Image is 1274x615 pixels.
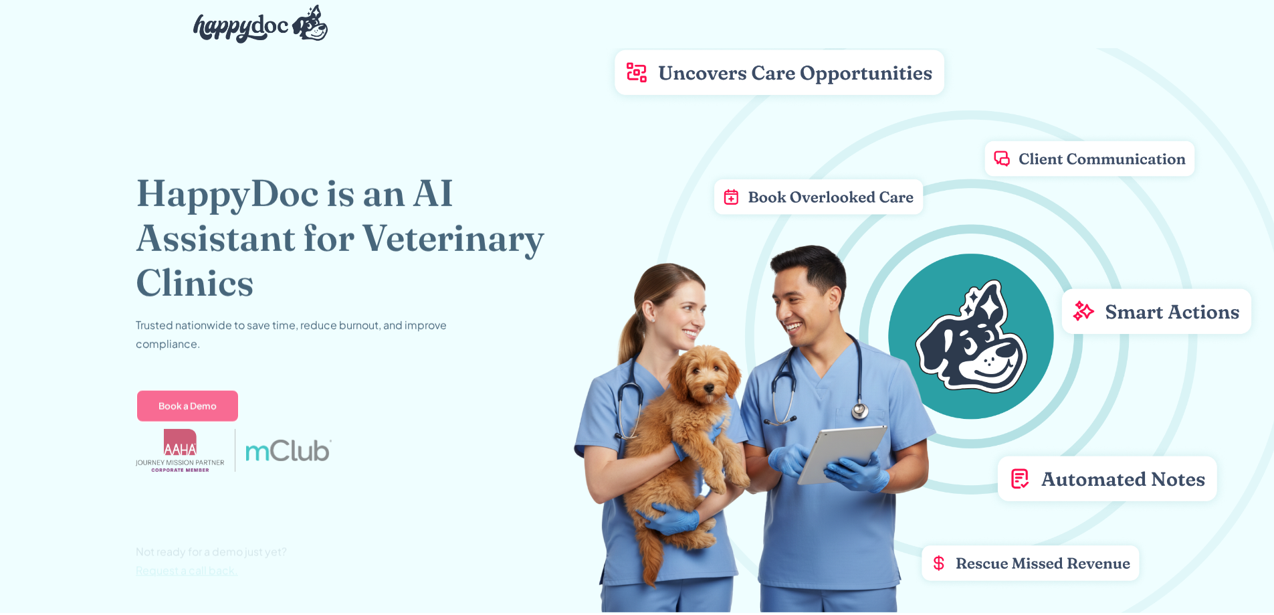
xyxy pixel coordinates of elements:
[193,5,328,43] img: HappyDoc Logo: A happy dog with his ear up, listening.
[136,170,587,305] h1: HappyDoc is an AI Assistant for Veterinary Clinics
[136,389,239,422] a: Book a Demo
[183,1,328,47] a: home
[136,542,287,580] p: Not ready for a demo just yet?
[136,563,238,577] span: Request a call back.
[136,315,457,353] p: Trusted nationwide to save time, reduce burnout, and improve compliance.
[136,428,224,471] img: AAHA Advantage logo
[245,439,331,460] img: mclub logo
